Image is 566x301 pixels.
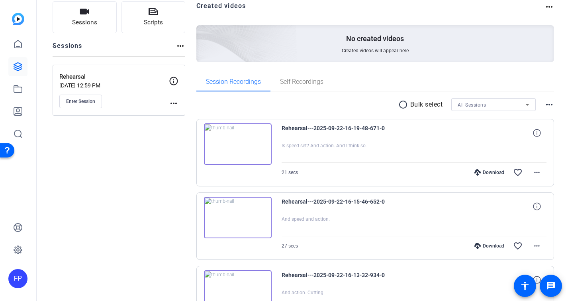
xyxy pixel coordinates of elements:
[176,41,185,51] mat-icon: more_horiz
[12,13,24,25] img: blue-gradient.svg
[282,123,429,143] span: Rehearsal---2025-09-22-16-19-48-671-0
[8,269,27,288] div: FP
[398,100,410,109] mat-icon: radio_button_unchecked
[546,281,556,291] mat-icon: message
[346,34,404,44] p: No created videos
[513,241,523,251] mat-icon: favorite_border
[72,18,97,27] span: Sessions
[520,281,530,291] mat-icon: accessibility
[532,168,542,177] mat-icon: more_horiz
[59,72,169,81] p: Rehearsal
[342,48,409,54] span: Created videos will appear here
[53,1,117,33] button: Sessions
[282,170,298,175] span: 21 secs
[282,270,429,289] span: Rehearsal---2025-09-22-16-13-32-934-0
[458,102,486,108] span: All Sessions
[280,79,323,85] span: Self Recordings
[532,241,542,251] mat-icon: more_horiz
[282,243,298,249] span: 27 secs
[59,95,102,108] button: Enter Session
[470,243,508,249] div: Download
[204,197,272,238] img: thumb-nail
[470,169,508,176] div: Download
[169,99,178,108] mat-icon: more_horiz
[59,82,169,89] p: [DATE] 12:59 PM
[121,1,186,33] button: Scripts
[53,41,82,56] h2: Sessions
[206,79,261,85] span: Session Recordings
[544,2,554,12] mat-icon: more_horiz
[410,100,443,109] p: Bulk select
[513,168,523,177] mat-icon: favorite_border
[144,18,163,27] span: Scripts
[544,100,554,109] mat-icon: more_horiz
[282,197,429,216] span: Rehearsal---2025-09-22-16-15-46-652-0
[66,98,95,105] span: Enter Session
[204,123,272,165] img: thumb-nail
[196,1,545,17] h2: Created videos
